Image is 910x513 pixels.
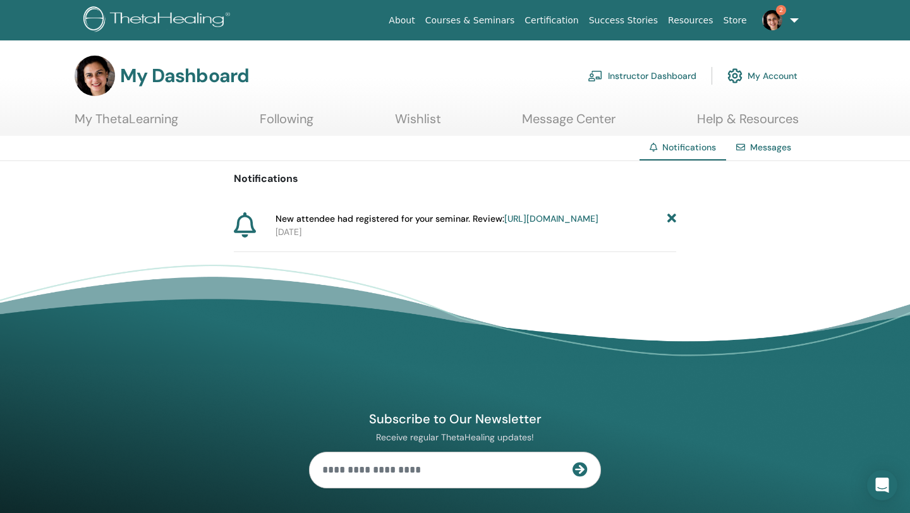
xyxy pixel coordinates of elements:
[75,56,115,96] img: default.jpg
[276,226,676,239] p: [DATE]
[309,411,601,427] h4: Subscribe to Our Newsletter
[719,9,752,32] a: Store
[727,65,743,87] img: cog.svg
[750,142,791,153] a: Messages
[120,64,249,87] h3: My Dashboard
[395,111,441,136] a: Wishlist
[776,5,786,15] span: 2
[504,213,598,224] a: [URL][DOMAIN_NAME]
[276,212,598,226] span: New attendee had registered for your seminar. Review:
[420,9,520,32] a: Courses & Seminars
[234,171,676,186] p: Notifications
[309,432,601,443] p: Receive regular ThetaHealing updates!
[260,111,313,136] a: Following
[522,111,616,136] a: Message Center
[762,10,782,30] img: default.jpg
[584,9,663,32] a: Success Stories
[662,142,716,153] span: Notifications
[727,62,798,90] a: My Account
[588,70,603,81] img: chalkboard-teacher.svg
[384,9,420,32] a: About
[519,9,583,32] a: Certification
[83,6,234,35] img: logo.png
[867,470,897,500] div: Open Intercom Messenger
[697,111,799,136] a: Help & Resources
[663,9,719,32] a: Resources
[588,62,696,90] a: Instructor Dashboard
[75,111,178,136] a: My ThetaLearning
